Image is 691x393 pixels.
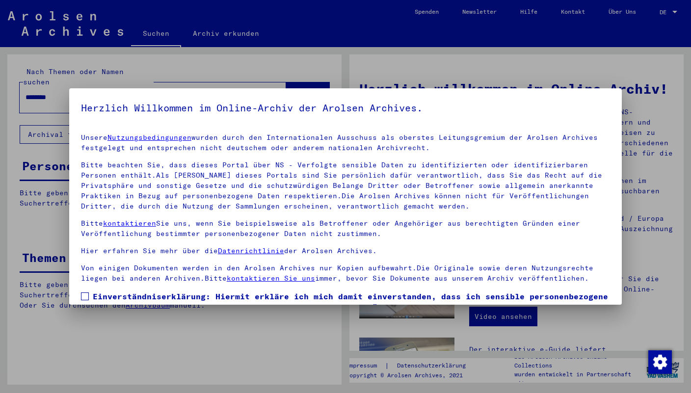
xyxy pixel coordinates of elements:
[218,246,284,255] a: Datenrichtlinie
[648,350,671,373] div: Zustimmung ändern
[81,160,610,211] p: Bitte beachten Sie, dass dieses Portal über NS - Verfolgte sensible Daten zu identifizierten oder...
[227,274,315,283] a: kontaktieren Sie uns
[81,100,610,116] h5: Herzlich Willkommen im Online-Archiv der Arolsen Archives.
[81,246,610,256] p: Hier erfahren Sie mehr über die der Arolsen Archives.
[81,218,610,239] p: Bitte Sie uns, wenn Sie beispielsweise als Betroffener oder Angehöriger aus berechtigten Gründen ...
[93,290,610,338] span: Einverständniserklärung: Hiermit erkläre ich mich damit einverstanden, dass ich sensible personen...
[103,219,156,228] a: kontaktieren
[648,350,672,374] img: Zustimmung ändern
[107,133,191,142] a: Nutzungsbedingungen
[81,132,610,153] p: Unsere wurden durch den Internationalen Ausschuss als oberstes Leitungsgremium der Arolsen Archiv...
[81,263,610,284] p: Von einigen Dokumenten werden in den Arolsen Archives nur Kopien aufbewahrt.Die Originale sowie d...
